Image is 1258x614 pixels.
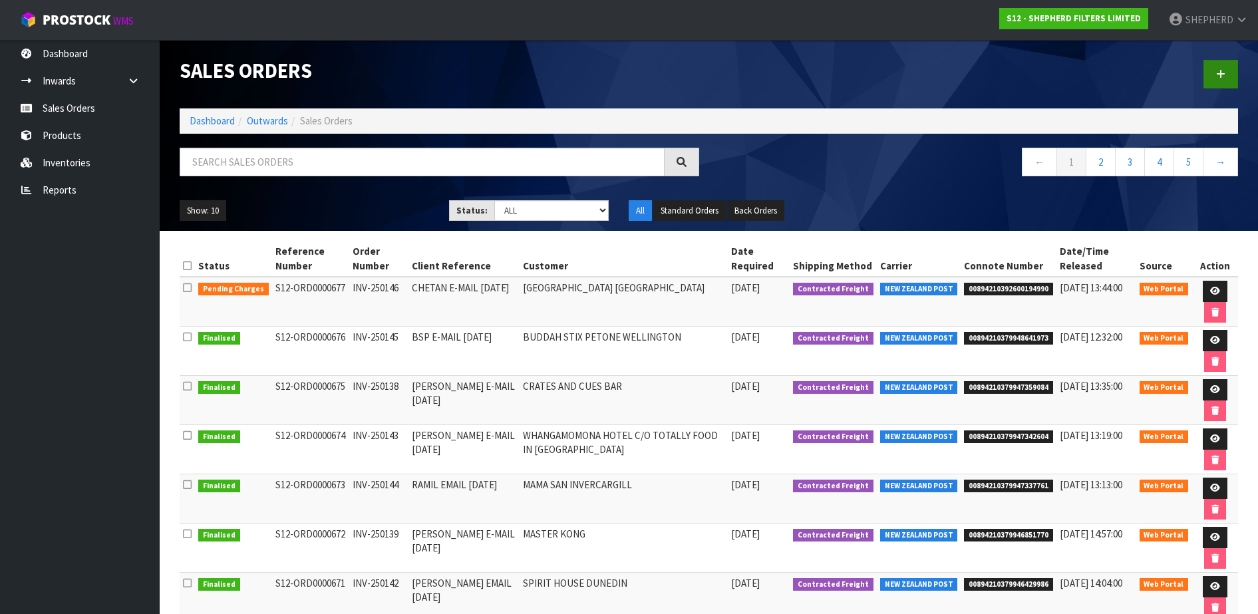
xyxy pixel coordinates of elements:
[1060,478,1122,491] span: [DATE] 13:13:00
[964,381,1053,394] span: 00894210379947359084
[629,200,652,222] button: All
[1140,529,1189,542] span: Web Portal
[731,528,760,540] span: [DATE]
[728,241,790,277] th: Date Required
[1140,283,1189,296] span: Web Portal
[793,529,873,542] span: Contracted Freight
[520,376,727,425] td: CRATES AND CUES BAR
[1140,430,1189,444] span: Web Portal
[964,480,1053,493] span: 00894210379947337761
[880,332,958,345] span: NEW ZEALAND POST
[1115,148,1145,176] a: 3
[408,241,520,277] th: Client Reference
[349,425,408,474] td: INV-250143
[272,474,350,524] td: S12-ORD0000673
[964,283,1053,296] span: 00894210392600194990
[1203,148,1238,176] a: →
[793,332,873,345] span: Contracted Freight
[731,281,760,294] span: [DATE]
[520,241,727,277] th: Customer
[272,376,350,425] td: S12-ORD0000675
[408,474,520,524] td: RAMIL EMAIL [DATE]
[180,200,226,222] button: Show: 10
[1140,578,1189,591] span: Web Portal
[964,529,1053,542] span: 00894210379946851770
[1022,148,1057,176] a: ←
[1056,148,1086,176] a: 1
[964,332,1053,345] span: 00894210379948641973
[1140,332,1189,345] span: Web Portal
[408,376,520,425] td: [PERSON_NAME] E-MAIL [DATE]
[198,332,240,345] span: Finalised
[349,524,408,573] td: INV-250139
[961,241,1056,277] th: Connote Number
[1056,241,1136,277] th: Date/Time Released
[349,241,408,277] th: Order Number
[1007,13,1141,24] strong: S12 - SHEPHERD FILTERS LIMITED
[520,425,727,474] td: WHANGAMOMONA HOTEL C/O TOTALLY FOOD IN [GEOGRAPHIC_DATA]
[408,425,520,474] td: [PERSON_NAME] E-MAIL [DATE]
[877,241,961,277] th: Carrier
[190,114,235,127] a: Dashboard
[195,241,272,277] th: Status
[180,148,665,176] input: Search sales orders
[793,283,873,296] span: Contracted Freight
[520,277,727,327] td: [GEOGRAPHIC_DATA] [GEOGRAPHIC_DATA]
[1060,380,1122,392] span: [DATE] 13:35:00
[520,524,727,573] td: MASTER KONG
[964,578,1053,591] span: 00894210379946429986
[349,376,408,425] td: INV-250138
[880,529,958,542] span: NEW ZEALAND POST
[349,277,408,327] td: INV-250146
[408,327,520,376] td: BSP E-MAIL [DATE]
[793,381,873,394] span: Contracted Freight
[653,200,726,222] button: Standard Orders
[1060,528,1122,540] span: [DATE] 14:57:00
[731,478,760,491] span: [DATE]
[964,430,1053,444] span: 00894210379947342604
[520,327,727,376] td: BUDDAH STIX PETONE WELLINGTON
[731,331,760,343] span: [DATE]
[731,380,760,392] span: [DATE]
[731,577,760,589] span: [DATE]
[1140,381,1189,394] span: Web Portal
[43,11,110,29] span: ProStock
[1144,148,1174,176] a: 4
[408,524,520,573] td: [PERSON_NAME] E-MAIL [DATE]
[880,480,958,493] span: NEW ZEALAND POST
[349,327,408,376] td: INV-250145
[1060,577,1122,589] span: [DATE] 14:04:00
[880,381,958,394] span: NEW ZEALAND POST
[198,480,240,493] span: Finalised
[1191,241,1238,277] th: Action
[1185,13,1233,26] span: SHEPHERD
[880,430,958,444] span: NEW ZEALAND POST
[793,480,873,493] span: Contracted Freight
[1060,331,1122,343] span: [DATE] 12:32:00
[113,15,134,27] small: WMS
[272,524,350,573] td: S12-ORD0000672
[272,241,350,277] th: Reference Number
[456,205,488,216] strong: Status:
[198,578,240,591] span: Finalised
[880,283,958,296] span: NEW ZEALAND POST
[20,11,37,28] img: cube-alt.png
[198,430,240,444] span: Finalised
[790,241,877,277] th: Shipping Method
[300,114,353,127] span: Sales Orders
[880,578,958,591] span: NEW ZEALAND POST
[793,430,873,444] span: Contracted Freight
[198,381,240,394] span: Finalised
[272,277,350,327] td: S12-ORD0000677
[408,277,520,327] td: CHETAN E-MAIL [DATE]
[349,474,408,524] td: INV-250144
[1086,148,1116,176] a: 2
[198,529,240,542] span: Finalised
[727,200,784,222] button: Back Orders
[1140,480,1189,493] span: Web Portal
[719,148,1239,180] nav: Page navigation
[272,327,350,376] td: S12-ORD0000676
[1174,148,1203,176] a: 5
[1136,241,1192,277] th: Source
[198,283,269,296] span: Pending Charges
